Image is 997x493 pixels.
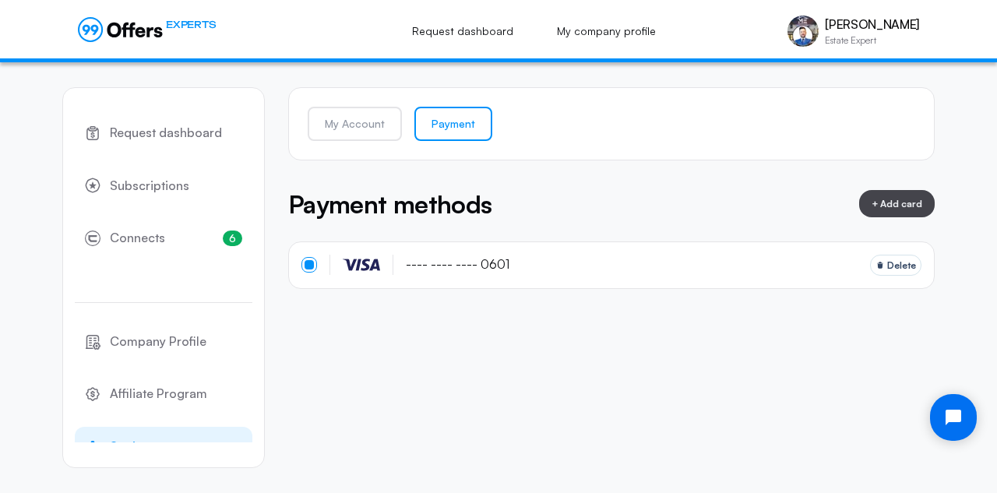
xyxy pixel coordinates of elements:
[308,107,402,141] a: My Account
[870,255,921,276] button: Delete
[110,176,189,196] span: Subscriptions
[110,228,165,248] span: Connects
[825,17,919,32] p: [PERSON_NAME]
[75,374,252,414] a: Affiliate Program
[414,107,492,141] a: Payment
[110,332,206,352] span: Company Profile
[540,14,673,48] a: My company profile
[110,437,157,457] span: Settings
[110,123,222,143] span: Request dashboard
[787,16,819,47] img: Scott Gee
[75,322,252,362] a: Company Profile
[343,255,380,275] img: visa
[288,185,491,223] h5: Payment methods
[887,258,916,273] span: Delete
[825,36,919,45] p: Estate Expert
[75,113,252,153] a: Request dashboard
[859,190,935,217] button: + Add card
[75,166,252,206] a: Subscriptions
[223,231,242,246] span: 6
[75,427,252,467] a: Settings
[78,17,216,42] a: EXPERTS
[110,384,207,404] span: Affiliate Program
[75,218,252,259] a: Connects6
[406,256,509,272] span: ---- ---- ---- 0601
[166,17,216,32] span: EXPERTS
[917,381,990,454] iframe: Tidio Chat
[395,14,530,48] a: Request dashboard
